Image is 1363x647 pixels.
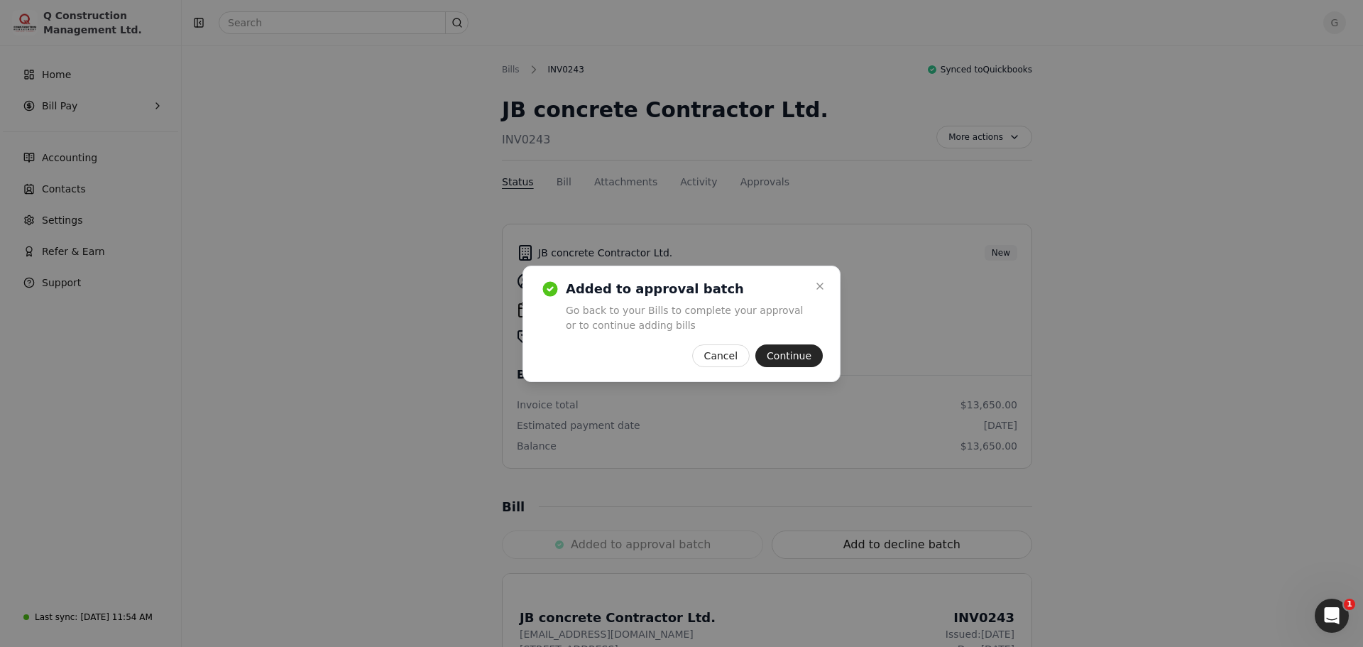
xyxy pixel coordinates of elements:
[755,344,823,367] button: Continue
[566,303,806,333] p: Go back to your Bills to complete your approval or to continue adding bills
[1315,599,1349,633] iframe: Intercom live chat
[692,344,750,367] button: Cancel
[566,281,806,298] h2: Added to approval batch
[1344,599,1355,610] span: 1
